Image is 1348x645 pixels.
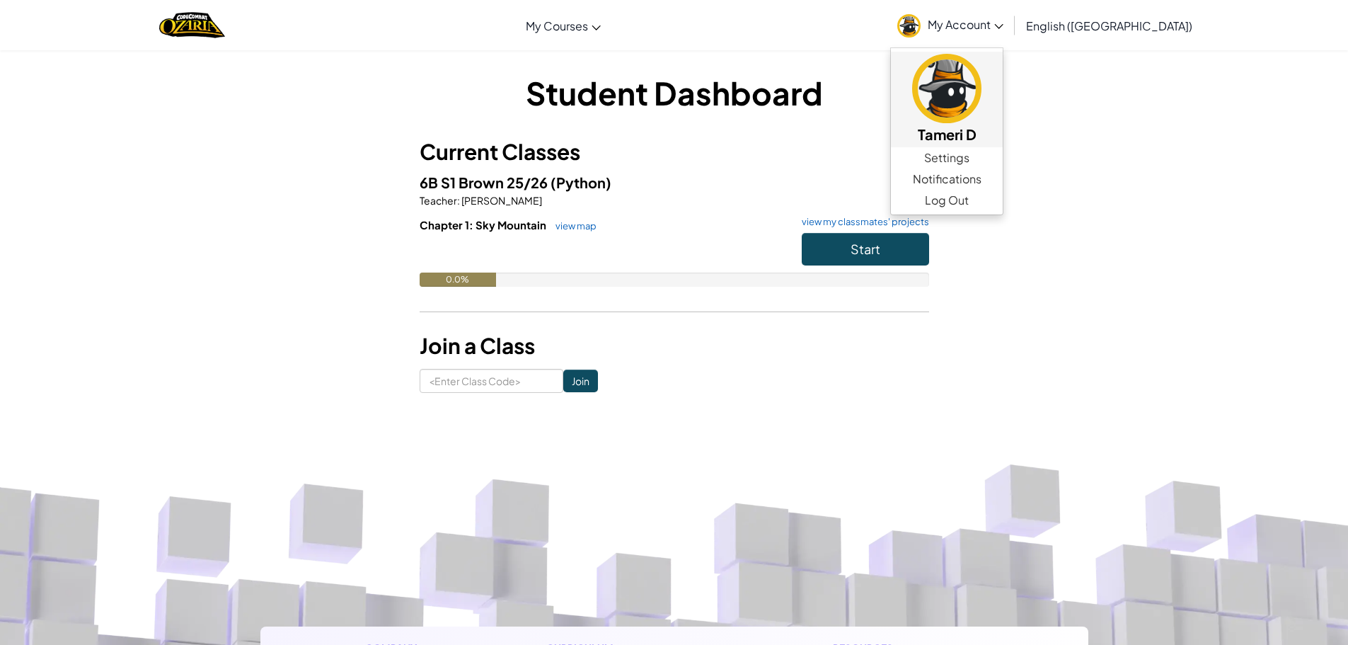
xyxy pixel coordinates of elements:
span: My Account [928,17,1003,32]
img: Home [159,11,225,40]
img: avatar [897,14,921,38]
span: [PERSON_NAME] [460,194,542,207]
a: English ([GEOGRAPHIC_DATA]) [1019,6,1199,45]
img: avatar [912,54,981,123]
a: My Account [890,3,1010,47]
a: My Courses [519,6,608,45]
span: : [457,194,460,207]
input: Join [563,370,598,392]
a: Tameri D [891,52,1003,147]
span: Notifications [913,171,981,188]
a: Log Out [891,190,1003,211]
span: Start [851,241,880,257]
button: Start [802,233,929,266]
a: view my classmates' projects [795,217,929,227]
h3: Join a Class [420,330,929,362]
a: Ozaria by CodeCombat logo [159,11,225,40]
h3: Current Classes [420,136,929,168]
a: Settings [891,147,1003,169]
a: Notifications [891,169,1003,190]
span: My Courses [526,18,588,33]
span: English ([GEOGRAPHIC_DATA]) [1026,18,1192,33]
input: <Enter Class Code> [420,369,563,393]
span: 6B S1 Brown 25/26 [420,173,551,191]
h5: Tameri D [905,123,989,145]
a: view map [548,220,597,232]
span: Chapter 1: Sky Mountain [420,218,548,232]
span: Teacher [420,194,457,207]
span: (Python) [551,173,611,191]
div: 0.0% [420,273,496,287]
h1: Student Dashboard [420,71,929,115]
